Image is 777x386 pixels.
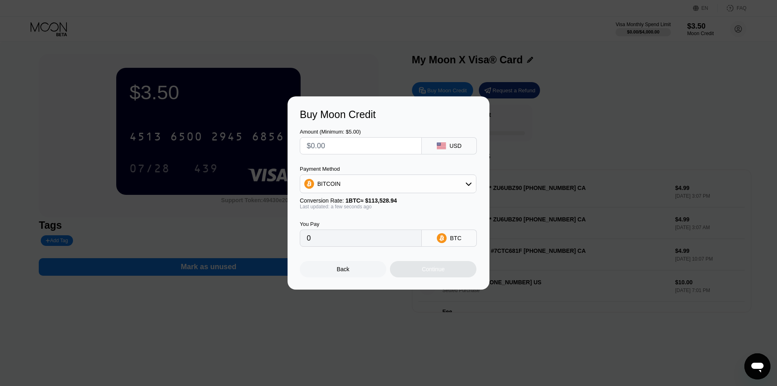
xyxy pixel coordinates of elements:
[337,266,350,272] div: Back
[300,261,386,277] div: Back
[744,353,770,379] iframe: Button to launch messaging window
[300,197,476,204] div: Conversion Rate:
[300,109,477,120] div: Buy Moon Credit
[300,221,422,227] div: You Pay
[449,143,462,149] div: USD
[300,129,422,135] div: Amount (Minimum: $5.00)
[317,181,341,187] div: BITCOIN
[300,176,476,192] div: BITCOIN
[345,197,397,204] span: 1 BTC ≈ $113,528.94
[307,138,415,154] input: $0.00
[450,235,461,241] div: BTC
[300,204,476,210] div: Last updated: a few seconds ago
[300,166,476,172] div: Payment Method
